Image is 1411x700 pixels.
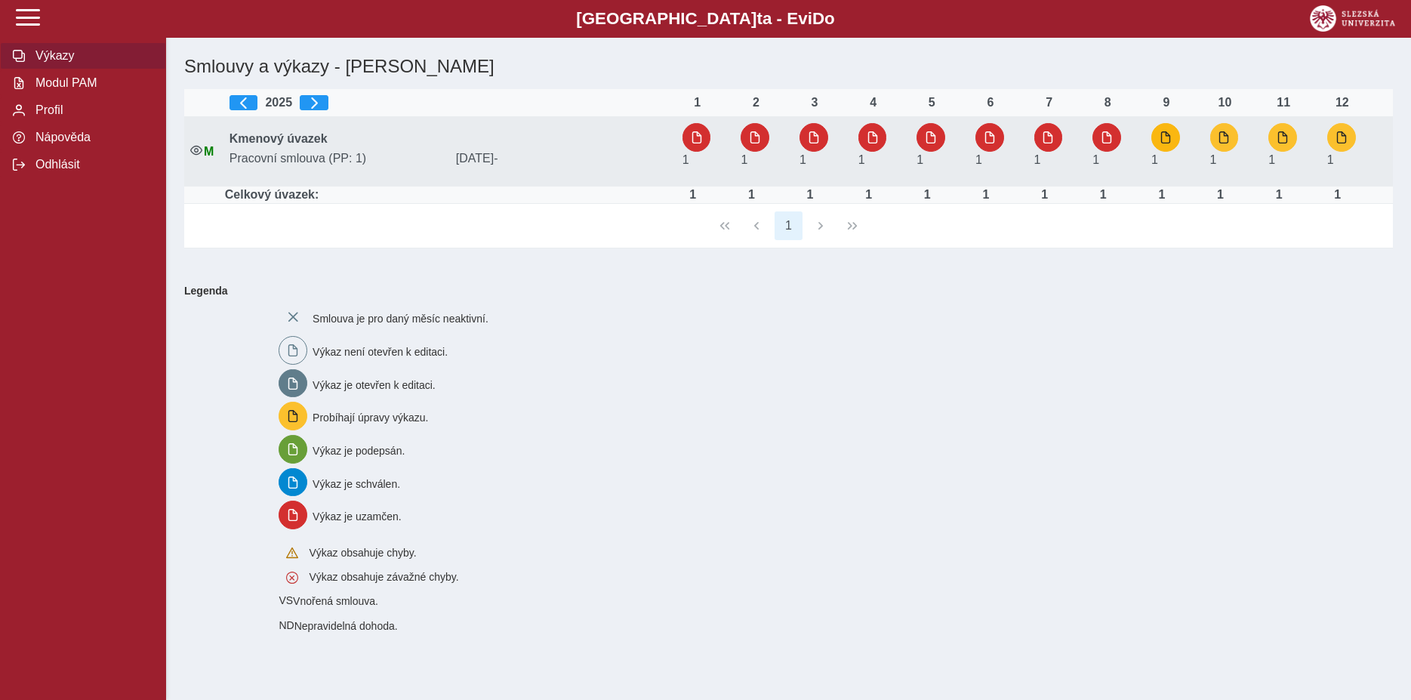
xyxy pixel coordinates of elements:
div: 1 [682,96,713,109]
span: Úvazek : 8 h / den. 40 h / týden. [1327,153,1334,166]
span: Smlouva vnořená do kmene [279,594,293,606]
span: o [824,9,835,28]
div: Úvazek : 8 h / den. 40 h / týden. [971,188,1001,202]
span: Pracovní smlouva (PP: 1) [223,152,450,165]
span: Úvazek : 8 h / den. 40 h / týden. [682,153,689,166]
span: Úvazek : 8 h / den. 40 h / týden. [1151,153,1158,166]
div: 10 [1210,96,1240,109]
div: 9 [1151,96,1181,109]
span: Výkaz obsahuje chyby. [309,547,416,559]
span: [DATE] [450,152,676,165]
div: Úvazek : 8 h / den. 40 h / týden. [1030,188,1060,202]
div: 11 [1268,96,1299,109]
div: 8 [1092,96,1123,109]
span: Údaje souhlasí s údaji v Magionu [204,145,214,158]
span: Výkazy [31,49,153,63]
span: Výkaz je otevřen k editaci. [313,378,436,390]
img: logo_web_su.png [1310,5,1395,32]
div: 3 [799,96,830,109]
span: Úvazek : 8 h / den. 40 h / týden. [741,153,747,166]
div: 2 [741,96,771,109]
div: Úvazek : 8 h / den. 40 h / týden. [678,188,708,202]
span: Smlouva vnořená do kmene [279,619,294,631]
span: Úvazek : 8 h / den. 40 h / týden. [917,153,923,166]
div: Úvazek : 8 h / den. 40 h / týden. [795,188,825,202]
span: Probíhají úpravy výkazu. [313,412,428,424]
span: Úvazek : 8 h / den. 40 h / týden. [1268,153,1275,166]
div: 12 [1327,96,1357,109]
i: Smlouva je aktivní [190,144,202,156]
span: Smlouva je pro daný měsíc neaktivní. [313,313,488,325]
span: Úvazek : 8 h / den. 40 h / týden. [1034,153,1041,166]
div: 6 [975,96,1006,109]
button: 1 [775,211,803,240]
h1: Smlouvy a výkazy - [PERSON_NAME] [178,50,1195,83]
span: Výkaz je uzamčen. [313,510,402,523]
span: Nápověda [31,131,153,144]
div: 2025 [230,95,670,110]
span: Výkaz obsahuje závažné chyby. [309,571,458,583]
span: Úvazek : 8 h / den. 40 h / týden. [1092,153,1099,166]
div: Úvazek : 8 h / den. 40 h / týden. [854,188,884,202]
div: Úvazek : 8 h / den. 40 h / týden. [1206,188,1236,202]
span: Výkaz není otevřen k editaci. [313,346,448,358]
span: D [812,9,824,28]
span: Nepravidelná dohoda. [294,620,398,632]
span: Úvazek : 8 h / den. 40 h / týden. [1210,153,1217,166]
span: t [756,9,762,28]
b: [GEOGRAPHIC_DATA] a - Evi [45,9,1366,29]
div: Úvazek : 8 h / den. 40 h / týden. [1088,188,1118,202]
span: Výkaz je schválen. [313,477,400,489]
b: Legenda [178,279,1387,303]
span: Vnořená smlouva. [293,595,378,607]
div: Úvazek : 8 h / den. 40 h / týden. [1323,188,1353,202]
b: Kmenový úvazek [230,132,328,145]
span: Výkaz je podepsán. [313,445,405,457]
span: Modul PAM [31,76,153,90]
div: 4 [858,96,889,109]
span: Úvazek : 8 h / den. 40 h / týden. [975,153,982,166]
span: - [494,152,498,165]
span: Úvazek : 8 h / den. 40 h / týden. [799,153,806,166]
div: Úvazek : 8 h / den. 40 h / týden. [912,188,942,202]
div: Úvazek : 8 h / den. 40 h / týden. [1147,188,1177,202]
div: Úvazek : 8 h / den. 40 h / týden. [736,188,766,202]
div: 7 [1034,96,1064,109]
div: 5 [917,96,947,109]
td: Celkový úvazek: [223,187,676,204]
span: Odhlásit [31,158,153,171]
div: Úvazek : 8 h / den. 40 h / týden. [1264,188,1294,202]
span: Profil [31,103,153,117]
span: Úvazek : 8 h / den. 40 h / týden. [858,153,865,166]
